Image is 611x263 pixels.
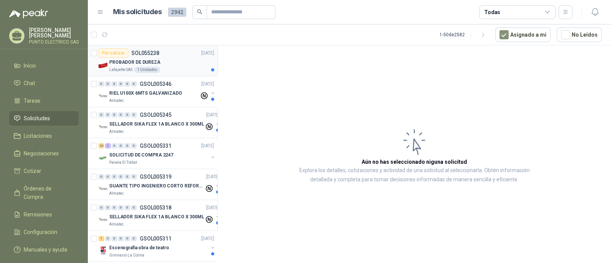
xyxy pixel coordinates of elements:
[105,174,111,179] div: 0
[99,184,108,194] img: Company Logo
[24,210,52,219] span: Remisiones
[131,112,137,118] div: 0
[134,67,160,73] div: 1 Unidades
[201,50,214,57] p: [DATE]
[24,228,57,236] span: Configuración
[109,160,137,166] p: Panela El Trébol
[495,27,551,42] button: Asignado a mi
[109,190,124,197] p: Almatec
[99,79,216,104] a: 0 0 0 0 0 0 GSOL005346[DATE] Company LogoRIEL U100X 6MTS GALVANIZADOAlmatec
[201,81,214,88] p: [DATE]
[140,205,171,210] p: GSOL005318
[24,184,71,201] span: Órdenes de Compra
[118,205,124,210] div: 0
[112,112,117,118] div: 0
[140,143,171,148] p: GSOL005331
[9,207,79,222] a: Remisiones
[105,112,111,118] div: 0
[9,242,79,257] a: Manuales y ayuda
[109,213,204,221] p: SELLADOR SIKA FLEX 1A BLANCO X 300ML
[362,158,467,166] h3: Aún no has seleccionado niguna solicitud
[131,143,137,148] div: 0
[140,236,171,241] p: GSOL005311
[109,182,204,190] p: GUANTE TIPO INGENIERO CORTO REFORZADO
[29,27,79,38] p: [PERSON_NAME] [PERSON_NAME]
[109,121,204,128] p: SELLADOR SIKA FLEX 1A BLANCO X 300ML
[109,90,182,97] p: RIEL U100X 6MTS GALVANIZADO
[109,244,169,252] p: Escenografia obra de teatro
[99,110,221,135] a: 0 0 0 0 0 0 GSOL005345[DATE] Company LogoSELLADOR SIKA FLEX 1A BLANCO X 300MLAlmatec
[140,174,171,179] p: GSOL005319
[9,58,79,73] a: Inicio
[109,59,160,66] p: PROBADOR DE DUREZA
[124,112,130,118] div: 0
[9,129,79,143] a: Licitaciones
[105,205,111,210] div: 0
[294,166,535,184] p: Explora los detalles, cotizaciones y actividad de una solicitud al seleccionarla. Obtén informaci...
[140,81,171,87] p: GSOL005346
[109,252,144,258] p: Gimnasio La Colina
[105,81,111,87] div: 0
[99,203,221,228] a: 0 0 0 0 0 0 GSOL005318[DATE] Company LogoSELLADOR SIKA FLEX 1A BLANCO X 300MLAlmatec
[99,174,104,179] div: 0
[9,181,79,204] a: Órdenes de Compra
[24,132,52,140] span: Licitaciones
[124,205,130,210] div: 0
[118,143,124,148] div: 0
[24,167,41,175] span: Cotizar
[484,8,500,16] div: Todas
[99,215,108,224] img: Company Logo
[201,142,214,150] p: [DATE]
[124,236,130,241] div: 0
[112,174,117,179] div: 0
[99,81,104,87] div: 0
[9,76,79,90] a: Chat
[109,152,173,159] p: SOLICITUD DE COMPRA 2247
[112,81,117,87] div: 0
[29,40,79,44] p: PUNTO ELECTRICO SAS
[131,174,137,179] div: 0
[124,143,130,148] div: 0
[118,112,124,118] div: 0
[118,81,124,87] div: 0
[112,205,117,210] div: 0
[99,234,216,258] a: 1 0 0 0 0 0 GSOL005311[DATE] Company LogoEscenografia obra de teatroGimnasio La Colina
[99,246,108,255] img: Company Logo
[99,48,128,58] div: Por cotizar
[168,8,186,17] span: 2942
[112,236,117,241] div: 0
[99,143,104,148] div: 23
[109,129,124,135] p: Almatec
[109,98,124,104] p: Almatec
[99,112,104,118] div: 0
[9,111,79,126] a: Solicitudes
[99,123,108,132] img: Company Logo
[105,236,111,241] div: 0
[99,92,108,101] img: Company Logo
[24,79,35,87] span: Chat
[109,67,133,73] p: Lafayette SAS
[88,45,217,76] a: Por cotizarSOL055238[DATE] Company LogoPROBADOR DE DUREZALafayette SAS1 Unidades
[9,164,79,178] a: Cotizar
[24,149,59,158] span: Negociaciones
[206,204,219,211] p: [DATE]
[131,205,137,210] div: 0
[131,50,159,56] p: SOL055238
[557,27,602,42] button: No Leídos
[118,174,124,179] div: 0
[112,143,117,148] div: 0
[99,153,108,163] img: Company Logo
[24,61,36,70] span: Inicio
[131,81,137,87] div: 0
[99,236,104,241] div: 1
[9,9,48,18] img: Logo peakr
[9,94,79,108] a: Tareas
[140,112,171,118] p: GSOL005345
[24,245,67,254] span: Manuales y ayuda
[9,225,79,239] a: Configuración
[113,6,162,18] h1: Mis solicitudes
[99,205,104,210] div: 0
[99,141,216,166] a: 23 1 0 0 0 0 GSOL005331[DATE] Company LogoSOLICITUD DE COMPRA 2247Panela El Trébol
[118,236,124,241] div: 0
[124,174,130,179] div: 0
